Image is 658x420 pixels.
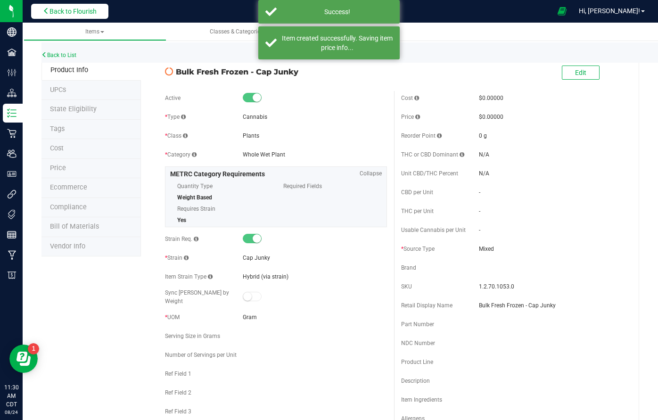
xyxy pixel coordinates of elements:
[177,179,269,193] span: Quantity Type
[50,144,64,152] span: Cost
[49,8,97,15] span: Back to Flourish
[401,189,433,196] span: CBD per Unit
[562,66,600,80] button: Edit
[401,246,435,252] span: Source Type
[165,66,173,76] span: Pending Sync
[283,179,375,193] span: Required Fields
[9,345,38,373] iframe: Resource center
[7,27,16,37] inline-svg: Company
[7,108,16,118] inline-svg: Inventory
[479,151,489,158] span: N/A
[401,151,464,158] span: THC or CBD Dominant
[50,164,66,172] span: Price
[479,95,503,101] span: $0.00000
[479,227,480,233] span: -
[575,69,586,76] span: Edit
[479,114,503,120] span: $0.00000
[165,255,189,261] span: Strain
[243,255,270,261] span: Cap Junky
[28,343,39,354] iframe: Resource center unread badge
[165,333,220,339] span: Serving Size in Grams
[401,396,442,403] span: Item Ingredients
[401,359,433,365] span: Product Line
[401,114,420,120] span: Price
[479,208,480,214] span: -
[165,314,180,321] span: UOM
[479,301,623,310] span: Bulk Fresh Frozen - Cap Junky
[4,409,18,416] p: 08/24
[165,408,191,415] span: Ref Field 3
[4,383,18,409] p: 11:30 AM CDT
[177,202,269,216] span: Requires Strain
[401,208,434,214] span: THC per Unit
[7,68,16,77] inline-svg: Configuration
[165,389,191,396] span: Ref Field 2
[401,170,458,177] span: Unit CBD/THC Percent
[50,66,88,74] span: Product Info
[401,132,442,139] span: Reorder Point
[7,189,16,199] inline-svg: Integrations
[210,28,268,35] span: Classes & Categories
[401,264,416,271] span: Brand
[401,227,466,233] span: Usable Cannabis per Unit
[165,151,197,158] span: Category
[50,183,87,191] span: Ecommerce
[7,230,16,239] inline-svg: Reports
[7,250,16,260] inline-svg: Manufacturing
[85,28,104,35] span: Items
[401,378,430,384] span: Description
[479,282,623,291] span: 1.2.70.1053.0
[401,321,434,328] span: Part Number
[50,105,97,113] span: Tag
[7,271,16,280] inline-svg: Billing
[7,48,16,57] inline-svg: Facilities
[50,203,87,211] span: Compliance
[401,340,435,346] span: NDC Number
[401,283,412,290] span: SKU
[479,189,480,196] span: -
[243,151,285,158] span: Whole Wet Plant
[479,132,487,139] span: 0 g
[243,132,259,139] span: Plants
[170,170,265,178] span: METRC Category Requirements
[479,170,489,177] span: N/A
[7,169,16,179] inline-svg: User Roles
[165,114,186,120] span: Type
[165,132,188,139] span: Class
[50,86,66,94] span: Tag
[165,95,181,101] span: Active
[7,210,16,219] inline-svg: Tags
[7,149,16,158] inline-svg: Users
[479,245,623,253] span: Mixed
[401,95,419,101] span: Cost
[7,129,16,138] inline-svg: Retail
[282,7,393,16] div: Success!
[50,222,99,231] span: Bill of Materials
[579,7,640,15] span: Hi, [PERSON_NAME]!
[165,236,198,242] span: Strain Req.
[41,52,76,58] a: Back to List
[50,242,85,250] span: Vendor Info
[360,169,382,178] span: Collapse
[165,352,237,358] span: Number of Servings per Unit
[165,289,229,305] span: Sync [PERSON_NAME] by Weight
[165,273,213,280] span: Item Strain Type
[176,66,387,77] span: Bulk Fresh Frozen - Cap Junky
[177,217,186,223] span: Yes
[243,273,288,280] span: Hybrid (via strain)
[243,314,257,321] span: Gram
[31,4,108,19] button: Back to Flourish
[165,371,191,377] span: Ref Field 1
[7,88,16,98] inline-svg: Distribution
[401,302,452,309] span: Retail Display Name
[551,2,573,20] span: Open Ecommerce Menu
[50,125,65,133] span: Tag
[177,194,212,201] span: Weight Based
[243,114,267,120] span: Cannabis
[282,33,393,52] div: Item created successfully. Saving item price info...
